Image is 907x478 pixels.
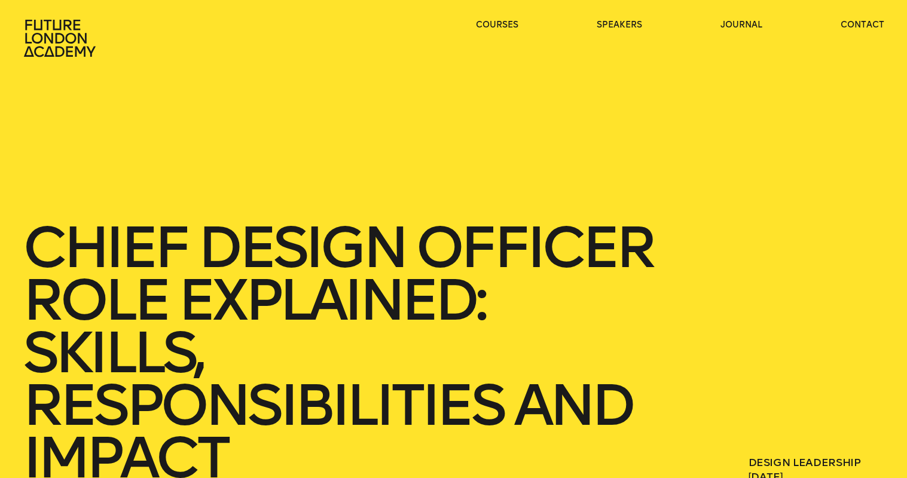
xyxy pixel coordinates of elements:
[597,19,642,31] a: speakers
[476,19,518,31] a: courses
[749,456,861,469] a: Design Leadership
[720,19,762,31] a: journal
[841,19,884,31] a: contact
